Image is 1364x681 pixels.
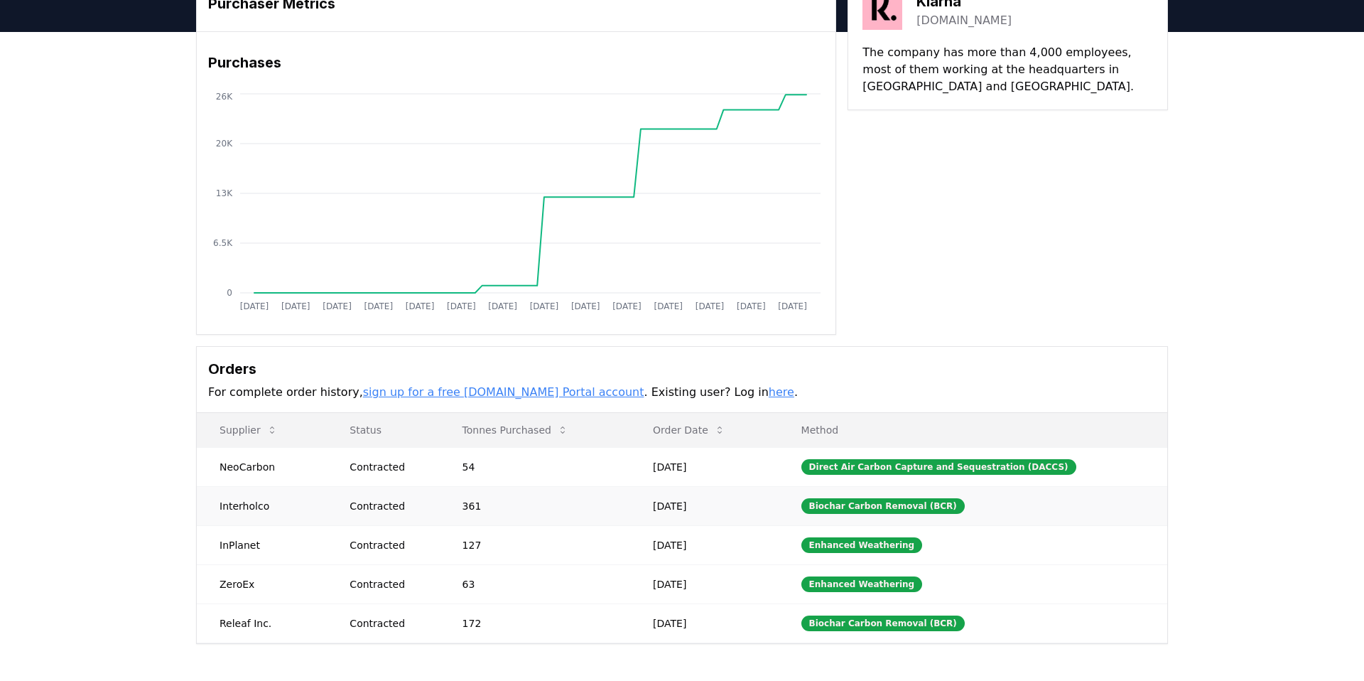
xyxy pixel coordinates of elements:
p: For complete order history, . Existing user? Log in . [208,384,1156,401]
td: ZeroEx [197,564,327,604]
tspan: 26K [216,92,233,102]
button: Tonnes Purchased [451,416,580,444]
td: [DATE] [630,604,779,643]
tspan: [DATE] [695,301,725,311]
div: Direct Air Carbon Capture and Sequestration (DACCS) [801,459,1076,475]
button: Order Date [642,416,737,444]
div: Biochar Carbon Removal (BCR) [801,498,965,514]
td: 127 [440,525,630,564]
td: Releaf Inc. [197,604,327,643]
td: 172 [440,604,630,643]
tspan: [DATE] [737,301,766,311]
div: Biochar Carbon Removal (BCR) [801,616,965,631]
td: [DATE] [630,447,779,486]
td: 63 [440,564,630,604]
td: NeoCarbon [197,447,327,486]
tspan: 6.5K [213,238,233,248]
button: Supplier [208,416,289,444]
tspan: 0 [227,288,232,298]
td: [DATE] [630,486,779,525]
tspan: [DATE] [364,301,394,311]
tspan: [DATE] [612,301,642,311]
tspan: [DATE] [488,301,517,311]
p: The company has more than 4,000 employees, most of them working at the headquarters in [GEOGRAPHI... [862,44,1153,95]
div: Contracted [350,616,428,631]
tspan: [DATE] [778,301,807,311]
td: 54 [440,447,630,486]
p: Status [338,423,428,437]
tspan: [DATE] [530,301,559,311]
div: Contracted [350,538,428,552]
div: Contracted [350,577,428,591]
a: here [769,385,794,399]
tspan: [DATE] [323,301,352,311]
tspan: [DATE] [281,301,310,311]
p: Method [790,423,1156,437]
tspan: [DATE] [406,301,435,311]
td: InPlanet [197,525,327,564]
h3: Orders [208,358,1156,380]
td: [DATE] [630,564,779,604]
a: [DOMAIN_NAME] [916,12,1012,29]
tspan: 20K [216,139,233,149]
div: Contracted [350,499,428,513]
h3: Purchases [208,52,824,73]
td: [DATE] [630,525,779,564]
div: Enhanced Weathering [801,537,923,553]
div: Contracted [350,460,428,474]
div: Enhanced Weathering [801,577,923,592]
tspan: [DATE] [654,301,683,311]
td: Interholco [197,486,327,525]
tspan: 13K [216,188,233,198]
tspan: [DATE] [240,301,269,311]
tspan: [DATE] [571,301,600,311]
a: sign up for a free [DOMAIN_NAME] Portal account [363,385,644,399]
td: 361 [440,486,630,525]
tspan: [DATE] [447,301,476,311]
